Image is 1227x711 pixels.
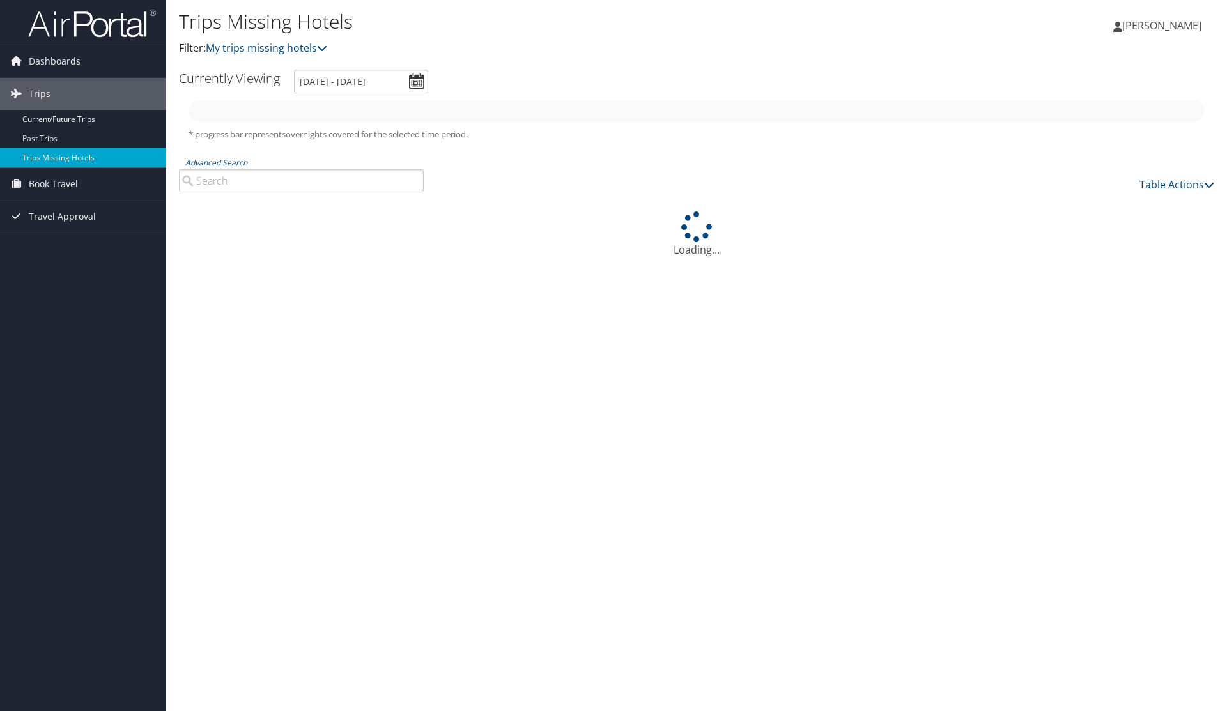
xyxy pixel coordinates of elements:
[179,8,869,35] h1: Trips Missing Hotels
[179,169,424,192] input: Advanced Search
[1122,19,1201,33] span: [PERSON_NAME]
[28,8,156,38] img: airportal-logo.png
[179,40,869,57] p: Filter:
[206,41,327,55] a: My trips missing hotels
[29,201,96,233] span: Travel Approval
[189,128,1205,141] h5: * progress bar represents overnights covered for the selected time period.
[1113,6,1214,45] a: [PERSON_NAME]
[179,70,280,87] h3: Currently Viewing
[29,78,50,110] span: Trips
[29,168,78,200] span: Book Travel
[185,157,247,168] a: Advanced Search
[179,211,1214,257] div: Loading...
[29,45,81,77] span: Dashboards
[1139,178,1214,192] a: Table Actions
[294,70,428,93] input: [DATE] - [DATE]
